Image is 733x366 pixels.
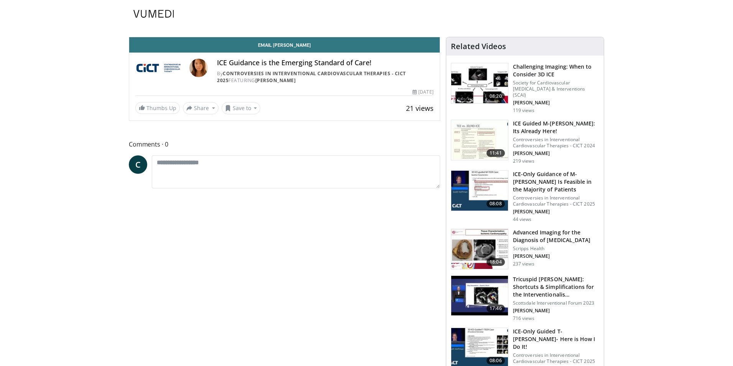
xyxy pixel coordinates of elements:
p: Controversies in Interventional Cardiovascular Therapies - CICT 2025 [513,195,599,207]
span: 17:46 [486,305,505,312]
h3: Advanced Imaging for the Diagnosis of [MEDICAL_DATA] [513,229,599,244]
button: Share [183,102,219,114]
p: 716 views [513,315,534,321]
p: Scott Hoffmann [513,150,599,157]
a: Thumbs Up [135,102,180,114]
span: Comments 0 [129,139,440,149]
span: 18:04 [486,258,505,266]
h3: ICE-Only Guided T-[PERSON_NAME]- Here is How I Do It! [513,328,599,351]
p: Scripps Health [513,246,599,252]
h4: Related Videos [451,42,506,51]
p: Controversies in Interventional Cardiovascular Therapies - CICT 2024 [513,137,599,149]
span: 08:06 [486,357,505,364]
h3: ICE-Only Guidance of M-[PERSON_NAME] Is Feasible in the Majority of Patients [513,170,599,193]
span: 08:20 [486,92,505,100]
a: C [129,155,147,174]
p: 44 views [513,216,532,223]
p: James Mccabe [513,308,599,314]
p: Purvi Parwani [513,253,599,259]
img: 46056120-0342-4fed-8c5b-2d593b1ef72c.150x105_q85_crop-smart_upscale.jpg [451,229,508,269]
h3: Challenging Imaging: When to Consider 3D ICE [513,63,599,78]
img: 1a6e1cea-8ebc-4860-8875-cc1faa034add.150x105_q85_crop-smart_upscale.jpg [451,63,508,103]
h4: ICE Guidance is the Emerging Standard of Care! [217,59,433,67]
img: fcb15c31-2875-424b-8de0-33f93802a88c.150x105_q85_crop-smart_upscale.jpg [451,171,508,211]
span: 21 views [406,104,434,113]
span: 08:08 [486,200,505,208]
p: Controversies in Interventional Cardiovascular Therapies - CICT 2025 [513,352,599,364]
div: [DATE] [413,89,433,96]
img: Controversies in Interventional Cardiovascular Therapies - CICT 2025 [135,59,186,77]
a: 08:20 Challenging Imaging: When to Consider 3D ICE Society for Cardiovascular [MEDICAL_DATA] & In... [451,63,599,114]
div: By FEATURING [217,70,433,84]
p: 219 views [513,158,534,164]
p: Gagan Singh [513,100,599,106]
span: 11:41 [486,149,505,157]
a: [PERSON_NAME] [255,77,296,84]
a: Controversies in Interventional Cardiovascular Therapies - CICT 2025 [217,70,406,84]
h3: Tricuspid TEER: Shortcuts & Simplifications for the Interventionalists [513,275,599,298]
a: 17:46 Tricuspid [PERSON_NAME]: Shortcuts & Simplifications for the Interventionalis… Scottsdale I... [451,275,599,321]
p: 237 views [513,261,534,267]
a: 11:41 ICE Guided M-[PERSON_NAME]: Its Already Here! Controversies in Interventional Cardiovascula... [451,120,599,164]
a: Email [PERSON_NAME] [129,37,440,53]
a: 18:04 Advanced Imaging for the Diagnosis of [MEDICAL_DATA] Scripps Health [PERSON_NAME] 237 views [451,229,599,269]
p: Society for Cardiovascular [MEDICAL_DATA] & Interventions (SCAI) [513,80,599,98]
a: 08:08 ICE-Only Guidance of M-[PERSON_NAME] Is Feasible in the Majority of Patients Controversies ... [451,170,599,223]
button: Save to [222,102,261,114]
img: Avatar [189,59,208,77]
img: a17747c4-475d-41fe-8e63-9d586778740c.150x105_q85_crop-smart_upscale.jpg [451,120,508,160]
p: Scottsdale Interventional Forum 2023 [513,300,599,306]
h3: ICE Guided M-[PERSON_NAME]: Its Already Here! [513,120,599,135]
p: 119 views [513,107,534,114]
img: VuMedi Logo [133,10,174,18]
img: cd773793-0f03-4960-b976-a0bce4ff7c98.150x105_q85_crop-smart_upscale.jpg [451,276,508,316]
p: Scott Hoffmann [513,209,599,215]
